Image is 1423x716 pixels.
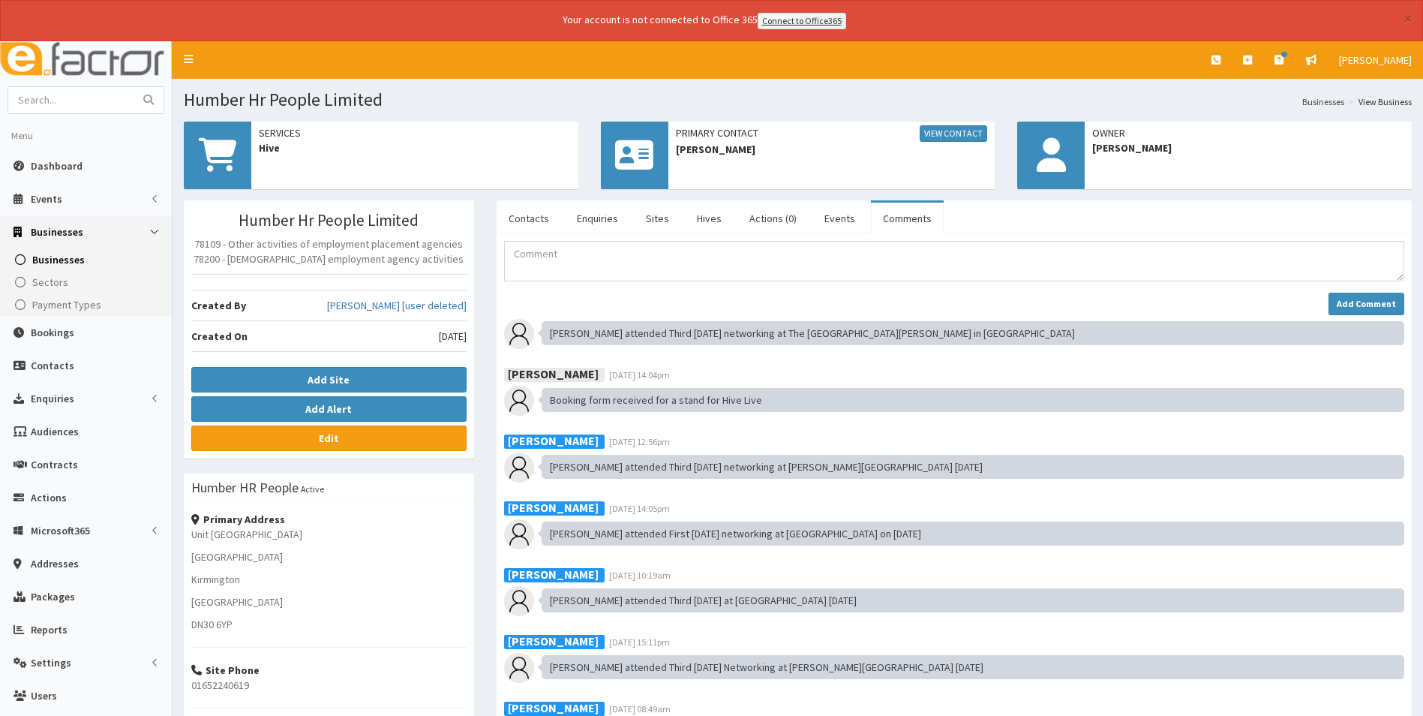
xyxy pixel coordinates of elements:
span: [PERSON_NAME] [1092,140,1404,155]
a: Connect to Office365 [758,13,846,29]
b: Created On [191,329,248,343]
input: Search... [8,87,134,113]
a: Hives [685,203,734,234]
span: Services [259,125,571,140]
b: Edit [319,432,339,445]
li: View Business [1344,95,1412,108]
div: Booking form received for a stand for Hive Live [542,388,1404,412]
span: Hive [259,140,571,155]
span: [DATE] 10:19am [609,570,671,581]
span: Contracts [31,458,78,471]
b: [PERSON_NAME] [508,366,599,381]
button: Add Comment [1328,293,1404,315]
a: Comments [871,203,944,234]
span: [DATE] 12:56pm [609,436,670,447]
span: [DATE] 08:49am [609,703,671,714]
span: Bookings [31,326,74,339]
p: [GEOGRAPHIC_DATA] [191,549,467,564]
a: Events [812,203,867,234]
a: Sectors [4,271,172,293]
span: Enquiries [31,392,74,405]
p: [GEOGRAPHIC_DATA] [191,594,467,609]
a: View Contact [920,125,987,142]
strong: Add Comment [1337,298,1396,309]
a: Contacts [497,203,561,234]
span: Owner [1092,125,1404,140]
span: Payment Types [32,298,101,311]
p: 01652240619 [191,678,467,693]
span: Contacts [31,359,74,372]
strong: Primary Address [191,513,285,526]
a: Businesses [4,248,172,271]
a: Actions (0) [737,203,809,234]
span: [DATE] 14:05pm [609,503,670,514]
button: Add Alert [191,396,467,422]
span: Microsoft365 [31,524,90,537]
div: Your account is not connected to Office 365 [266,12,1143,29]
h3: Humber HR People [191,481,299,495]
a: [PERSON_NAME] [user deleted] [327,298,467,313]
small: Active [301,483,324,495]
p: Unit [GEOGRAPHIC_DATA] [191,527,467,542]
div: [PERSON_NAME] attended Third [DATE] at [GEOGRAPHIC_DATA] [DATE] [542,588,1404,612]
span: [DATE] 14:04pm [609,369,670,381]
span: Settings [31,656,71,669]
strong: Site Phone [191,663,260,677]
b: [PERSON_NAME] [508,567,599,582]
span: Businesses [32,253,85,266]
span: Businesses [31,225,83,239]
span: [DATE] [439,329,467,344]
a: [PERSON_NAME] [1328,41,1423,79]
span: Dashboard [31,159,83,173]
div: [PERSON_NAME] attended Third [DATE] networking at The [GEOGRAPHIC_DATA][PERSON_NAME] in [GEOGRAPH... [542,321,1404,345]
p: Kirmington [191,572,467,587]
b: Add Alert [305,402,352,416]
div: [PERSON_NAME] attended Third [DATE] networking at [PERSON_NAME][GEOGRAPHIC_DATA] [DATE] [542,455,1404,479]
span: Audiences [31,425,79,438]
span: Addresses [31,557,79,570]
button: × [1403,11,1412,26]
span: Sectors [32,275,68,289]
p: DN30 6YP [191,617,467,632]
b: [PERSON_NAME] [508,633,599,648]
span: Packages [31,590,75,603]
div: [PERSON_NAME] attended First [DATE] networking at [GEOGRAPHIC_DATA] on [DATE] [542,522,1404,546]
a: Payment Types [4,293,172,316]
b: [PERSON_NAME] [508,700,599,715]
span: Primary Contact [676,125,988,142]
div: [PERSON_NAME] attended Third [DATE] Networking at [PERSON_NAME][GEOGRAPHIC_DATA] [DATE] [542,655,1404,679]
b: [PERSON_NAME] [508,433,599,448]
h3: Humber Hr People Limited [191,212,467,229]
a: Businesses [1302,95,1344,108]
p: 78109 - Other activities of employment placement agencies 78200 - [DEMOGRAPHIC_DATA] employment a... [191,236,467,266]
span: [DATE] 15:11pm [609,636,670,648]
b: Add Site [308,373,350,387]
textarea: Comment [504,241,1404,281]
b: [PERSON_NAME] [508,500,599,515]
span: [PERSON_NAME] [676,142,988,157]
h1: Humber Hr People Limited [184,90,1412,110]
span: [PERSON_NAME] [1339,53,1412,67]
span: Reports [31,623,68,636]
a: Edit [191,426,467,451]
span: Actions [31,491,67,504]
a: Sites [634,203,681,234]
span: Users [31,689,57,702]
b: Created By [191,299,246,312]
a: Enquiries [565,203,630,234]
span: Events [31,192,62,206]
